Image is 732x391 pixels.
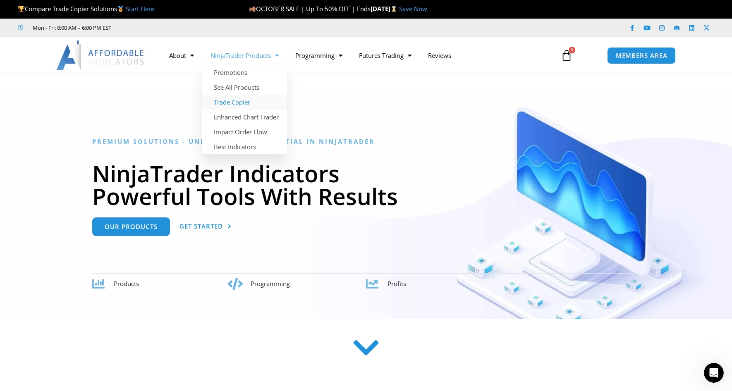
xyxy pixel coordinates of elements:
[249,6,256,12] img: 🍂
[92,217,170,236] a: Our Products
[351,46,420,65] a: Futures Trading
[704,363,724,383] iframe: Intercom live chat
[399,5,427,13] a: Save Now
[18,5,154,13] span: Compare Trade Copier Solutions
[126,5,154,13] a: Start Here
[202,80,287,95] a: See All Products
[251,279,290,288] span: Programming
[388,279,406,288] span: Profits
[548,43,585,67] a: 0
[569,47,575,53] span: 0
[202,124,287,139] a: Impact Order Flow
[56,41,145,70] img: LogoAI | Affordable Indicators – NinjaTrader
[117,6,124,12] img: 🥇
[202,110,287,124] a: Enhanced Chart Trader
[202,65,287,80] a: Promotions
[114,279,139,288] span: Products
[105,224,158,230] span: Our Products
[179,223,223,229] span: Get Started
[31,23,111,33] span: Mon - Fri: 8:00 AM – 6:00 PM EST
[202,65,287,154] ul: NinjaTrader Products
[123,24,247,32] iframe: Customer reviews powered by Trustpilot
[18,6,24,12] img: 🏆
[607,47,676,64] a: MEMBERS AREA
[249,5,371,13] span: OCTOBER SALE | Up To 50% OFF | Ends
[202,95,287,110] a: Trade Copier
[179,217,232,236] a: Get Started
[420,46,459,65] a: Reviews
[391,6,397,12] img: ⌛
[92,138,640,145] h6: Premium Solutions - Unlocking the Potential in NinjaTrader
[161,46,551,65] nav: Menu
[616,52,667,59] span: MEMBERS AREA
[161,46,202,65] a: About
[287,46,351,65] a: Programming
[371,5,399,13] strong: [DATE]
[202,139,287,154] a: Best Indicators
[202,46,287,65] a: NinjaTrader Products
[92,162,640,207] h1: NinjaTrader Indicators Powerful Tools With Results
